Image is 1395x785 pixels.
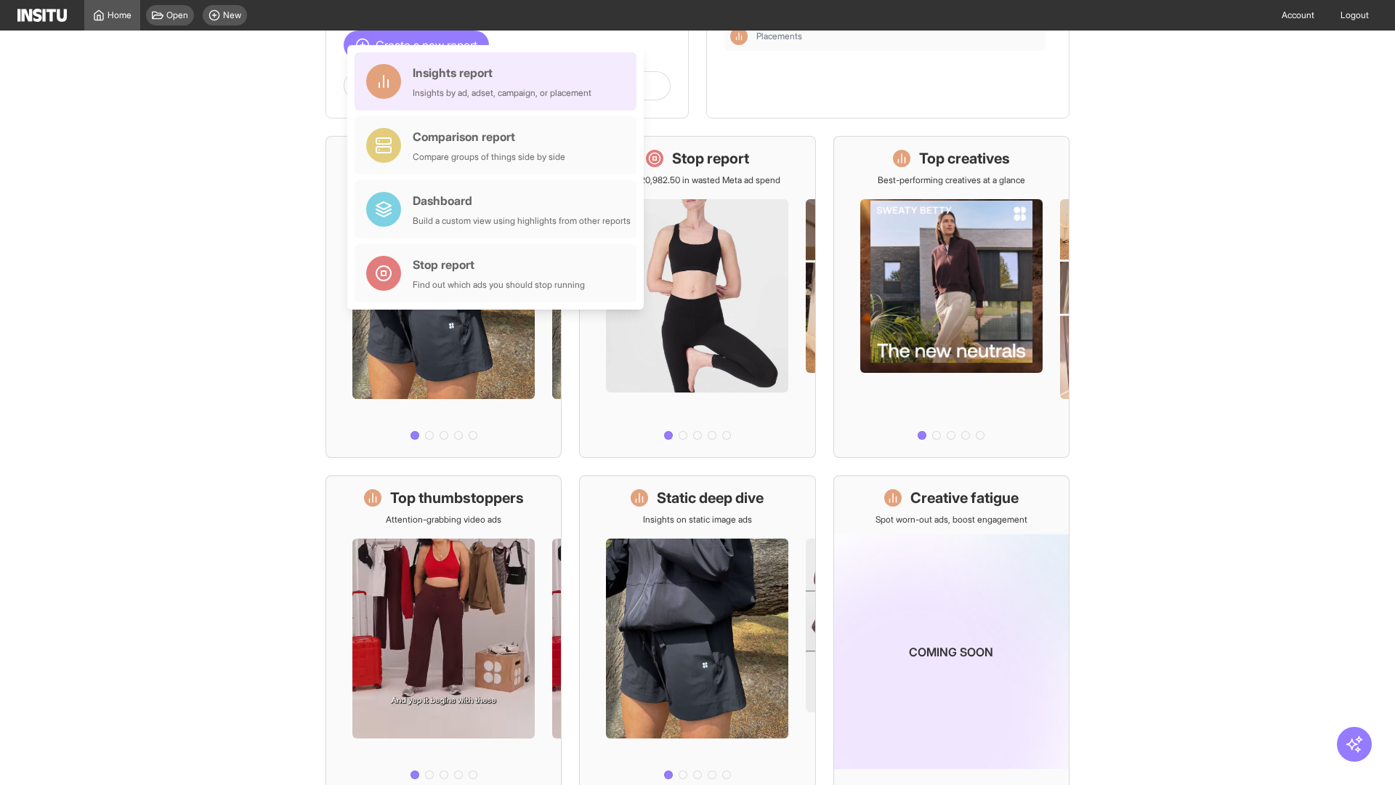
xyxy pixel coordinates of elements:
[325,136,562,458] a: What's live nowSee all active ads instantly
[614,174,780,186] p: Save £20,982.50 in wasted Meta ad spend
[833,136,1069,458] a: Top creativesBest-performing creatives at a glance
[643,514,752,526] p: Insights on static image ads
[413,256,585,273] div: Stop report
[390,488,524,508] h1: Top thumbstoppers
[878,174,1025,186] p: Best-performing creatives at a glance
[756,31,802,42] span: Placements
[756,31,1040,42] span: Placements
[376,36,477,54] span: Create a new report
[413,215,631,227] div: Build a custom view using highlights from other reports
[413,128,565,145] div: Comparison report
[657,488,764,508] h1: Static deep dive
[413,151,565,163] div: Compare groups of things side by side
[17,9,67,22] img: Logo
[672,148,749,169] h1: Stop report
[344,31,489,60] button: Create a new report
[108,9,132,21] span: Home
[413,64,591,81] div: Insights report
[386,514,501,526] p: Attention-grabbing video ads
[919,148,1010,169] h1: Top creatives
[730,28,748,45] div: Insights
[413,279,585,291] div: Find out which ads you should stop running
[413,87,591,99] div: Insights by ad, adset, campaign, or placement
[223,9,241,21] span: New
[166,9,188,21] span: Open
[413,192,631,209] div: Dashboard
[579,136,815,458] a: Stop reportSave £20,982.50 in wasted Meta ad spend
